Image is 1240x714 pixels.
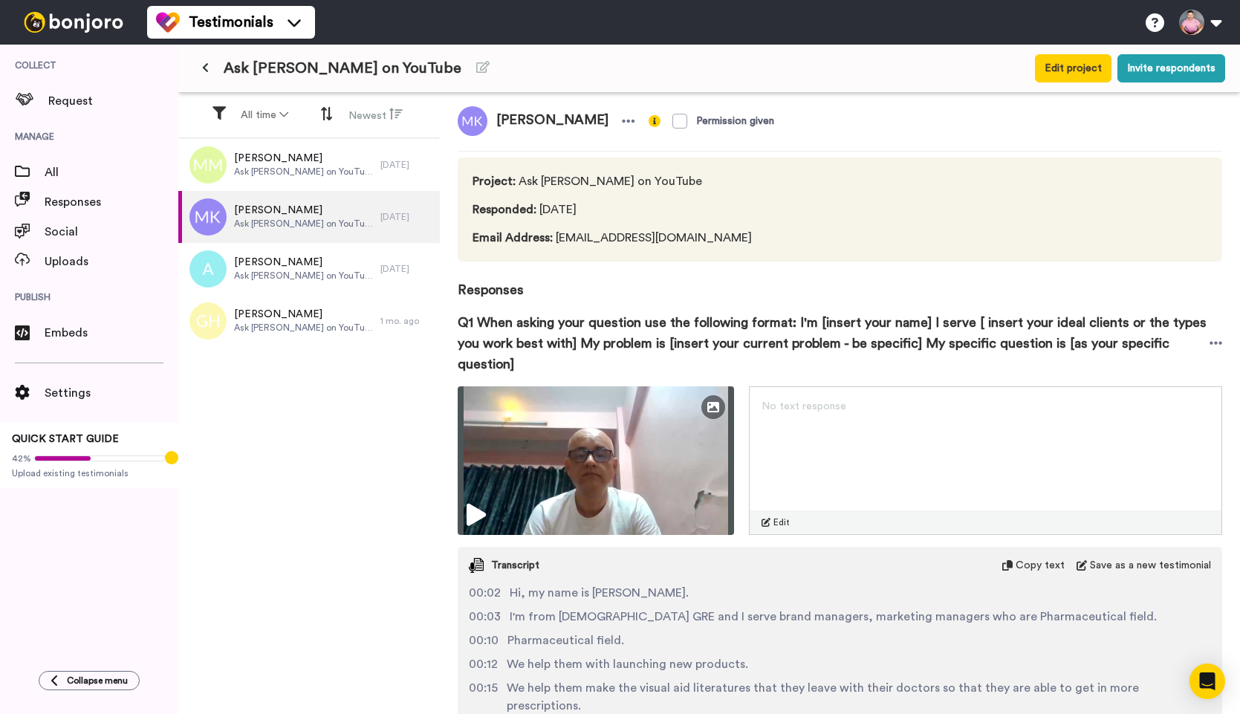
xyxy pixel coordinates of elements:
div: Open Intercom Messenger [1189,663,1225,699]
span: Settings [45,384,178,402]
span: Embeds [45,324,178,342]
span: Request [48,92,178,110]
span: Ask [PERSON_NAME] on YouTube [234,270,373,282]
button: All time [232,102,297,129]
img: 321b2008-67c5-496c-94ac-8d83aeddf836-thumbnail_full-1758563535.jpg [458,386,734,535]
button: Edit project [1035,54,1111,82]
span: Ask [PERSON_NAME] on YouTube [234,166,373,178]
button: Invite respondents [1117,54,1225,82]
span: Email Address : [473,232,553,244]
span: Social [45,223,178,241]
a: [PERSON_NAME]Ask [PERSON_NAME] on YouTube[DATE] [178,243,440,295]
button: Newest [340,101,412,129]
img: info-yellow.svg [649,115,660,127]
span: 00:10 [469,632,499,649]
span: I'm from [DEMOGRAPHIC_DATA] GRE and I serve brand managers, marketing managers who are Pharmaceut... [510,608,1157,626]
img: tm-color.svg [156,10,180,34]
div: [DATE] [380,263,432,275]
span: [PERSON_NAME] [234,255,373,270]
span: [PERSON_NAME] [234,151,373,166]
img: mk.png [458,106,487,136]
span: QUICK START GUIDE [12,434,119,444]
span: Hi, my name is [PERSON_NAME]. [510,584,689,602]
span: [PERSON_NAME] [234,307,373,322]
span: Save as a new testimonial [1090,558,1211,573]
span: Project : [473,175,516,187]
span: Q1 When asking your question use the following format: I'm [insert your name] I serve [ insert yo... [458,312,1210,374]
span: 00:03 [469,608,501,626]
span: Copy text [1016,558,1065,573]
span: [DATE] [473,201,752,218]
span: [PERSON_NAME] [487,106,617,136]
img: bj-logo-header-white.svg [18,12,129,33]
span: Responses [45,193,178,211]
a: [PERSON_NAME]Ask [PERSON_NAME] on YouTube[DATE] [178,191,440,243]
img: transcript.svg [469,558,484,573]
span: [PERSON_NAME] [234,203,373,218]
span: Ask [PERSON_NAME] on YouTube [473,172,752,190]
span: No text response [762,401,846,412]
img: a.png [189,250,227,288]
span: Pharmaceutical field. [507,632,624,649]
img: mm.png [189,146,227,184]
a: [PERSON_NAME]Ask [PERSON_NAME] on YouTube[DATE] [178,139,440,191]
span: Ask [PERSON_NAME] on YouTube [234,218,373,230]
span: Collapse menu [67,675,128,687]
span: Edit [773,516,790,528]
div: [DATE] [380,159,432,171]
span: 00:02 [469,584,501,602]
span: Ask [PERSON_NAME] on YouTube [234,322,373,334]
span: 00:12 [469,655,498,673]
img: mk.png [189,198,227,236]
span: Upload existing testimonials [12,467,166,479]
div: [DATE] [380,211,432,223]
span: Responded : [473,204,536,215]
span: Transcript [491,558,539,573]
span: Uploads [45,253,178,270]
span: Ask [PERSON_NAME] on YouTube [224,58,461,79]
span: We help them with launching new products. [507,655,748,673]
span: All [45,163,178,181]
button: Collapse menu [39,671,140,690]
img: gh.png [189,302,227,340]
span: [EMAIL_ADDRESS][DOMAIN_NAME] [473,229,752,247]
span: Responses [458,262,1222,300]
span: 42% [12,452,31,464]
div: Tooltip anchor [165,451,178,464]
div: Permission given [696,114,774,129]
span: Testimonials [189,12,273,33]
a: [PERSON_NAME]Ask [PERSON_NAME] on YouTube1 mo. ago [178,295,440,347]
div: 1 mo. ago [380,315,432,327]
